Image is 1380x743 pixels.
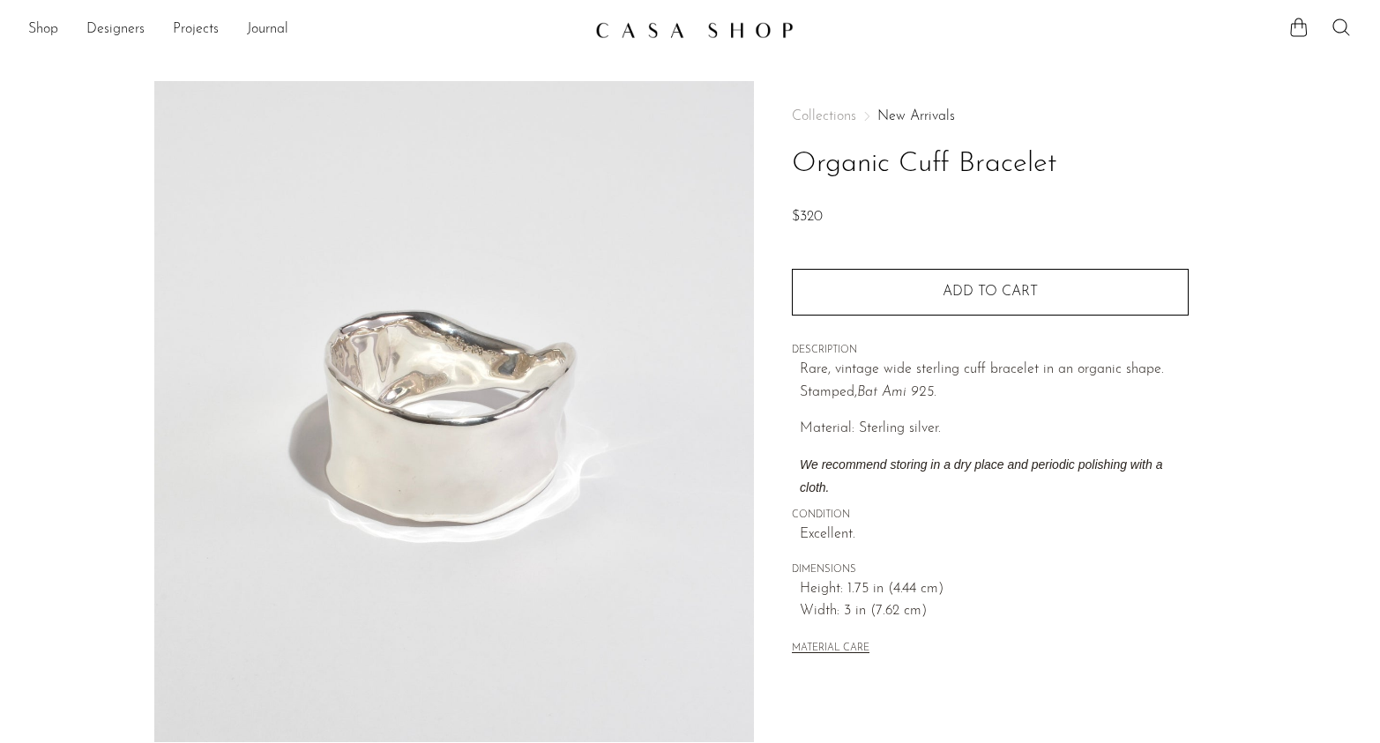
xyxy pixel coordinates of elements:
[792,142,1189,187] h1: Organic Cuff Bracelet
[28,15,581,45] ul: NEW HEADER MENU
[800,524,1189,546] span: Excellent.
[86,19,145,41] a: Designers
[800,418,1189,441] p: Material: Sterling silver.
[28,15,581,45] nav: Desktop navigation
[800,578,1189,601] span: Height: 1.75 in (4.44 cm)
[792,643,869,656] button: MATERIAL CARE
[857,385,936,399] em: Bat Ami 925.
[792,562,1189,578] span: DIMENSIONS
[792,109,856,123] span: Collections
[792,269,1189,315] button: Add to cart
[792,109,1189,123] nav: Breadcrumbs
[154,81,755,742] img: Organic Cuff Bracelet
[943,284,1038,301] span: Add to cart
[800,457,1162,494] i: We recommend storing in a dry place and periodic polishing with a cloth.
[877,109,955,123] a: New Arrivals
[800,359,1189,404] p: Rare, vintage wide sterling cuff bracelet in an organic shape. Stamped,
[792,508,1189,524] span: CONDITION
[173,19,219,41] a: Projects
[792,343,1189,359] span: DESCRIPTION
[800,600,1189,623] span: Width: 3 in (7.62 cm)
[247,19,288,41] a: Journal
[28,19,58,41] a: Shop
[792,210,823,224] span: $320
